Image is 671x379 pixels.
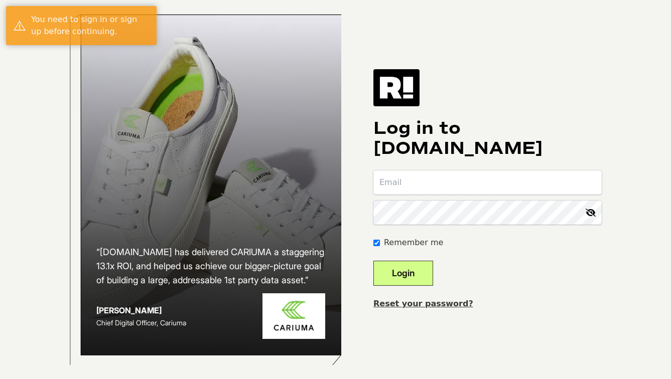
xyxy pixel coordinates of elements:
span: Chief Digital Officer, Cariuma [96,318,186,327]
img: Cariuma [262,293,325,339]
h2: “[DOMAIN_NAME] has delivered CARIUMA a staggering 13.1x ROI, and helped us achieve our bigger-pic... [96,245,325,287]
h1: Log in to [DOMAIN_NAME] [373,118,602,158]
img: Retention.com [373,69,420,106]
button: Login [373,261,433,286]
input: Email [373,170,602,195]
strong: [PERSON_NAME] [96,305,162,315]
a: Reset your password? [373,299,473,308]
div: You need to sign in or sign up before continuing. [31,14,149,38]
label: Remember me [384,237,443,249]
